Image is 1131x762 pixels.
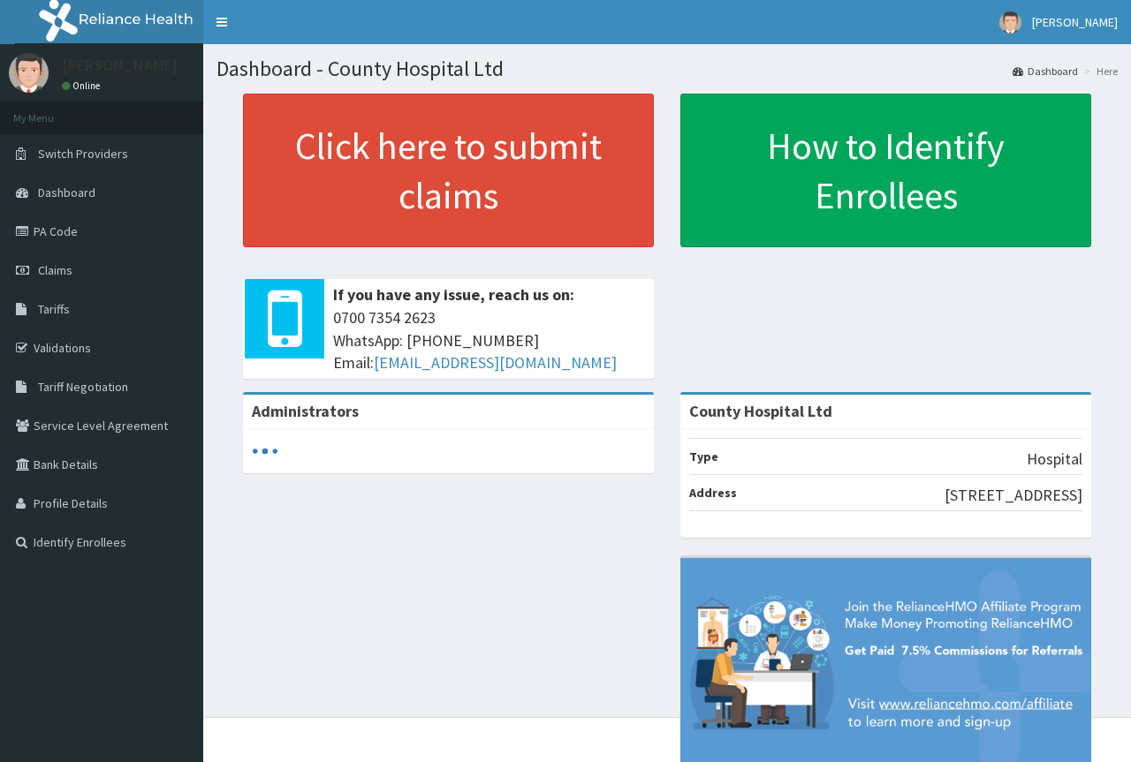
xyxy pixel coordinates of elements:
[1013,64,1078,79] a: Dashboard
[38,262,72,278] span: Claims
[62,79,104,92] a: Online
[680,94,1091,247] a: How to Identify Enrollees
[945,484,1082,507] p: [STREET_ADDRESS]
[252,401,359,421] b: Administrators
[689,401,832,421] strong: County Hospital Ltd
[38,185,95,200] span: Dashboard
[333,306,645,374] span: 0700 7354 2623 WhatsApp: [PHONE_NUMBER] Email:
[243,94,654,247] a: Click here to submit claims
[1032,14,1118,30] span: [PERSON_NAME]
[38,146,128,162] span: Switch Providers
[689,485,737,501] b: Address
[38,301,70,317] span: Tariffs
[333,284,574,305] b: If you have any issue, reach us on:
[689,449,718,464] b: Type
[62,57,178,73] p: [PERSON_NAME]
[1080,64,1118,79] li: Here
[9,53,49,93] img: User Image
[1027,448,1082,471] p: Hospital
[374,352,617,373] a: [EMAIL_ADDRESS][DOMAIN_NAME]
[999,11,1021,34] img: User Image
[38,379,128,395] span: Tariff Negotiation
[216,57,1118,80] h1: Dashboard - County Hospital Ltd
[252,438,278,464] svg: audio-loading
